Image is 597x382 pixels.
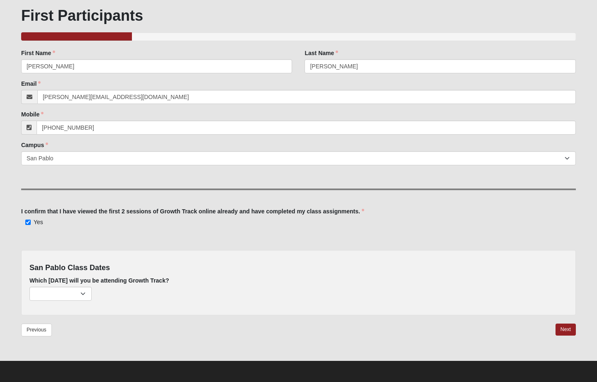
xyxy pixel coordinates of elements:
[305,49,338,57] label: Last Name
[556,324,576,336] a: Next
[21,80,41,88] label: Email
[29,276,169,285] label: Which [DATE] will you be attending Growth Track?
[34,219,43,225] span: Yes
[21,141,48,149] label: Campus
[21,110,44,118] label: Mobile
[21,7,576,24] h1: First Participants
[29,264,568,273] h4: San Pablo Class Dates
[21,324,52,336] a: Previous
[21,207,364,215] label: I confirm that I have viewed the first 2 sessions of Growth Track online already and have complet...
[25,220,31,225] input: Yes
[21,49,55,57] label: First Name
